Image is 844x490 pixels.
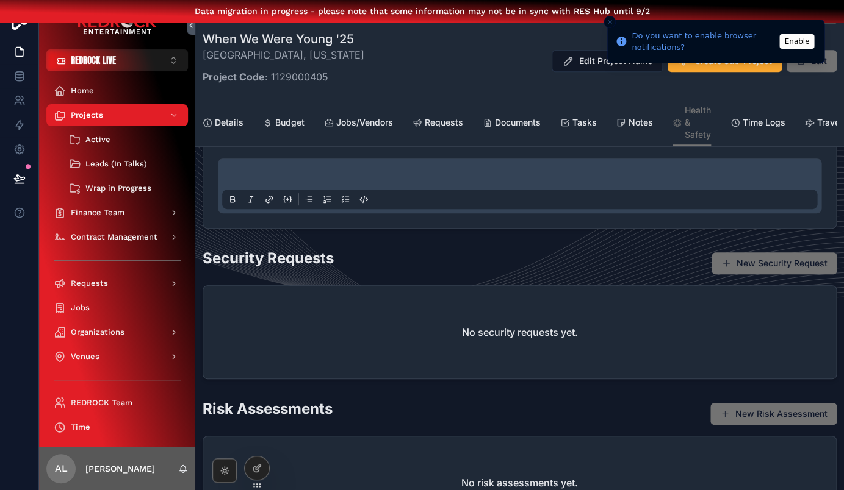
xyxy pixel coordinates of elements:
[71,303,90,313] span: Jobs
[71,279,108,288] span: Requests
[71,422,90,432] span: Time
[710,403,837,425] button: New Risk Assessment
[324,112,393,136] a: Jobs/Vendors
[71,232,157,242] span: Contract Management
[46,297,188,319] a: Jobs
[413,112,463,136] a: Requests
[61,129,188,151] a: Active
[46,346,188,367] a: Venues
[46,416,188,438] a: Time
[85,135,110,144] span: Active
[263,112,305,136] a: Budget
[203,48,364,62] p: [GEOGRAPHIC_DATA], [US_STATE]
[483,112,541,136] a: Documents
[805,112,842,136] a: Travel
[203,69,364,84] p: : 1129000405
[61,153,188,175] a: Leads (In Talks)
[46,392,188,414] a: REDROCK Team
[552,50,663,72] button: Edit Project Name
[461,475,578,490] h2: No risk assessments yet.
[61,177,188,199] a: Wrap in Progress
[85,159,147,169] span: Leads (In Talks)
[560,112,597,136] a: Tasks
[71,398,132,408] span: REDROCK Team
[71,327,124,337] span: Organizations
[78,15,157,35] img: App logo
[39,71,195,447] div: scrollable content
[572,116,597,129] span: Tasks
[55,461,68,476] span: AL
[604,16,616,28] button: Close toast
[730,112,785,136] a: Time Logs
[85,183,151,193] span: Wrap in Progress
[71,352,99,361] span: Venues
[46,202,188,224] a: Finance Team
[71,86,94,96] span: Home
[46,80,188,102] a: Home
[462,325,578,339] h2: No security requests yet.
[336,116,393,129] span: Jobs/Vendors
[629,116,653,129] span: Notes
[203,30,364,48] h1: When We Were Young '25
[215,116,243,129] span: Details
[71,208,124,218] span: Finance Team
[779,34,814,49] button: Enable
[71,110,103,120] span: Projects
[685,104,711,141] span: Health & Safety
[46,226,188,248] a: Contract Management
[743,116,785,129] span: Time Logs
[425,116,463,129] span: Requests
[275,116,305,129] span: Budget
[203,71,265,83] strong: Project Code
[46,321,188,343] a: Organizations
[46,49,188,71] button: Select Button
[817,116,842,129] span: Travel
[712,252,837,274] button: New Security Request
[71,54,116,66] span: REDROCK LIVE
[46,104,188,126] a: Projects
[46,272,188,294] a: Requests
[632,30,776,54] div: Do you want to enable browser notifications?
[85,463,155,475] p: [PERSON_NAME]
[203,248,334,268] h2: Security Requests
[616,112,653,136] a: Notes
[673,99,711,147] a: Health & Safety
[495,116,541,129] span: Documents
[203,112,243,136] a: Details
[203,399,333,419] h2: Risk Assessments
[579,55,652,67] span: Edit Project Name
